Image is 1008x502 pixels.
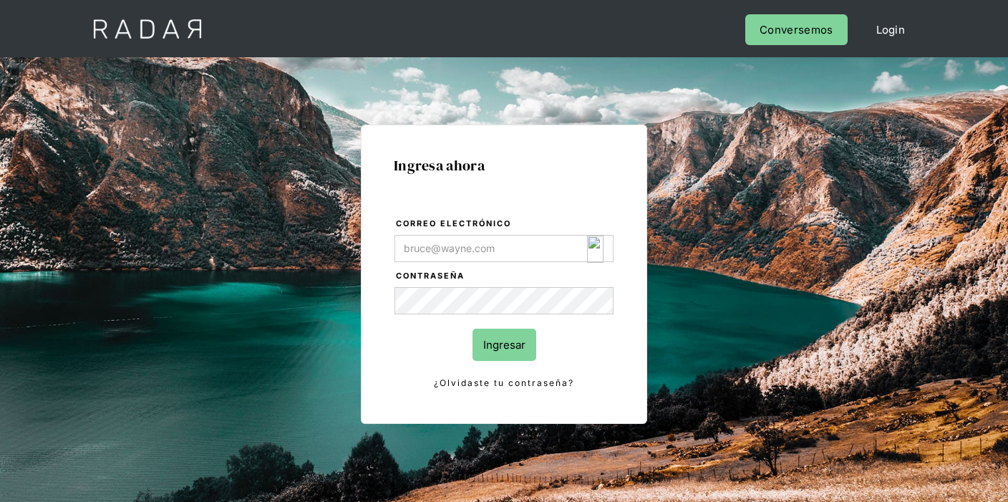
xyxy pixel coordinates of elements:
[745,14,847,45] a: Conversemos
[394,158,614,173] h1: Ingresa ahora
[394,235,614,262] input: bruce@wayne.com
[472,329,536,361] input: Ingresar
[394,375,614,391] a: ¿Olvidaste tu contraseña?
[396,217,614,231] label: Correo electrónico
[587,236,604,263] img: icon_180.svg
[394,216,614,391] form: Login Form
[396,269,614,284] label: Contraseña
[862,14,920,45] a: Login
